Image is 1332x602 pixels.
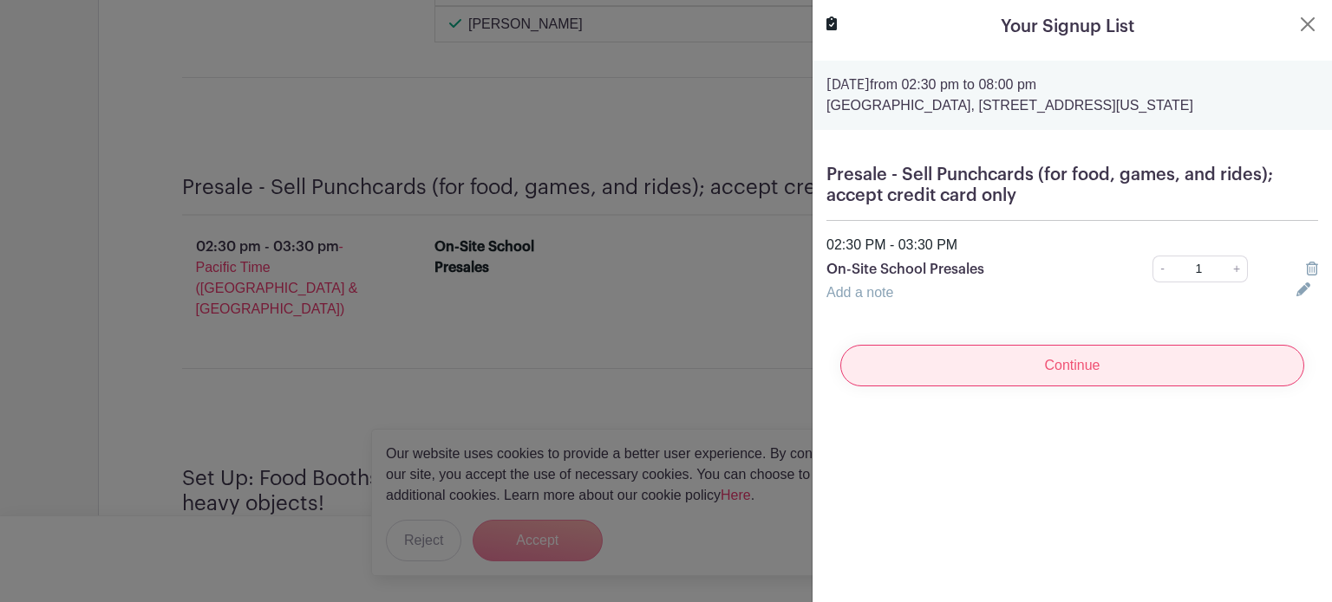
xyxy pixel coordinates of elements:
[816,235,1329,256] div: 02:30 PM - 03:30 PM
[1152,256,1172,282] a: -
[826,78,870,92] strong: [DATE]
[826,74,1318,95] p: from 02:30 pm to 08:00 pm
[1297,14,1318,35] button: Close
[826,259,1105,280] p: On-Site School Presales
[826,95,1318,116] p: [GEOGRAPHIC_DATA], [STREET_ADDRESS][US_STATE]
[1001,14,1134,40] h5: Your Signup List
[840,345,1304,386] input: Continue
[826,285,893,300] a: Add a note
[826,165,1318,206] h5: Presale - Sell Punchcards (for food, games, and rides); accept credit card only
[1226,256,1248,282] a: +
